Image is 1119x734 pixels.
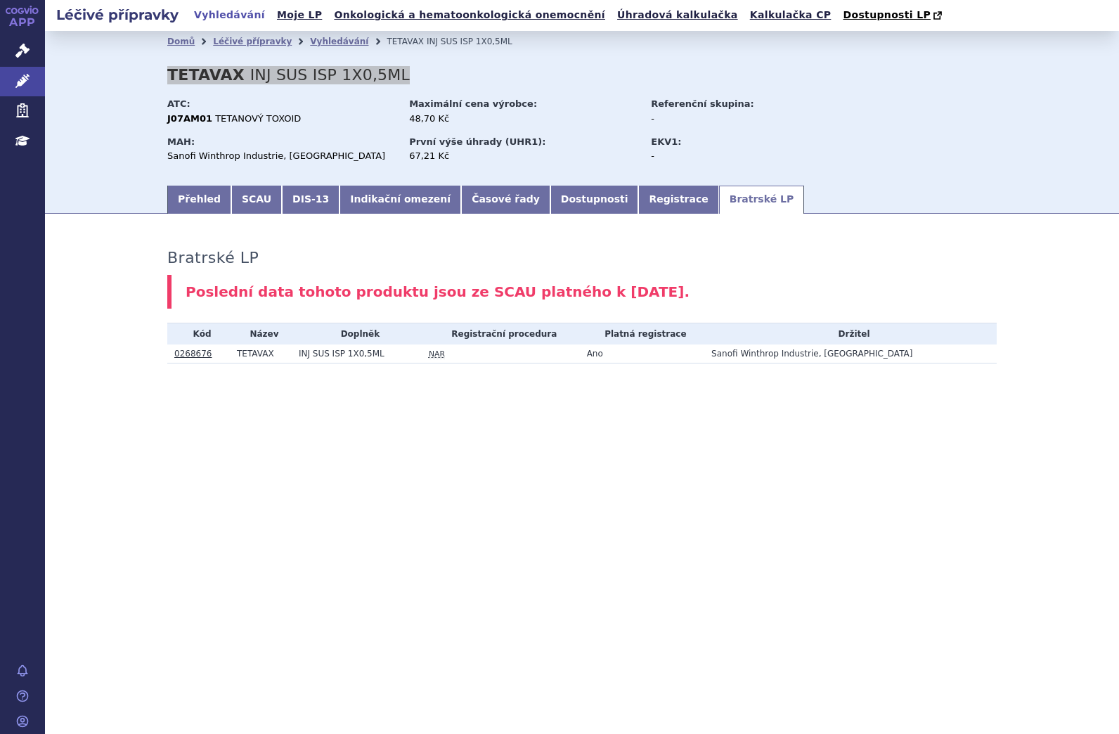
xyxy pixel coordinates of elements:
[330,6,609,25] a: Onkologická a hematoonkologická onemocnění
[839,6,949,25] a: Dostupnosti LP
[250,66,410,84] span: INJ SUS ISP 1X0,5ML
[167,323,230,345] th: Kód
[167,113,212,124] strong: J07AM01
[704,345,997,363] td: Sanofi Winthrop Industrie, [GEOGRAPHIC_DATA]
[651,136,681,147] strong: EKV1:
[167,150,396,162] div: Sanofi Winthrop Industrie, [GEOGRAPHIC_DATA]
[651,150,809,162] div: -
[409,150,638,162] div: 67,21 Kč
[167,275,997,309] div: Poslední data tohoto produktu jsou ze SCAU platného k [DATE].
[167,186,231,214] a: Přehled
[167,98,190,109] strong: ATC:
[704,323,997,345] th: Držitel
[409,98,537,109] strong: Maximální cena výrobce:
[550,186,639,214] a: Dostupnosti
[651,112,809,125] div: -
[422,323,580,345] th: Registrační procedura
[746,6,836,25] a: Kalkulačka CP
[190,6,269,25] a: Vyhledávání
[273,6,326,25] a: Moje LP
[213,37,292,46] a: Léčivé přípravky
[409,112,638,125] div: 48,70 Kč
[339,186,461,214] a: Indikační omezení
[651,98,753,109] strong: Referenční skupina:
[580,323,704,345] th: Platná registrace
[231,186,282,214] a: SCAU
[45,5,190,25] h2: Léčivé přípravky
[387,37,424,46] span: TETAVAX
[310,37,368,46] a: Vyhledávání
[580,345,704,363] td: Ano
[215,113,301,124] span: TETANOVÝ TOXOID
[230,345,292,363] td: TETAVAX
[230,323,292,345] th: Název
[719,186,804,214] a: Bratrské LP
[843,9,931,20] span: Dostupnosti LP
[282,186,339,214] a: DIS-13
[429,349,445,359] abbr: registrace národním postupem
[292,345,422,363] td: INJ SUS ISP 1X0,5ML
[613,6,742,25] a: Úhradová kalkulačka
[167,66,245,84] strong: TETAVAX
[427,37,512,46] span: INJ SUS ISP 1X0,5ML
[638,186,718,214] a: Registrace
[174,349,212,359] a: 0268676
[167,249,259,267] h3: Bratrské LP
[167,37,195,46] a: Domů
[461,186,550,214] a: Časové řady
[292,323,422,345] th: Doplněk
[167,136,195,147] strong: MAH:
[409,136,545,147] strong: První výše úhrady (UHR1):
